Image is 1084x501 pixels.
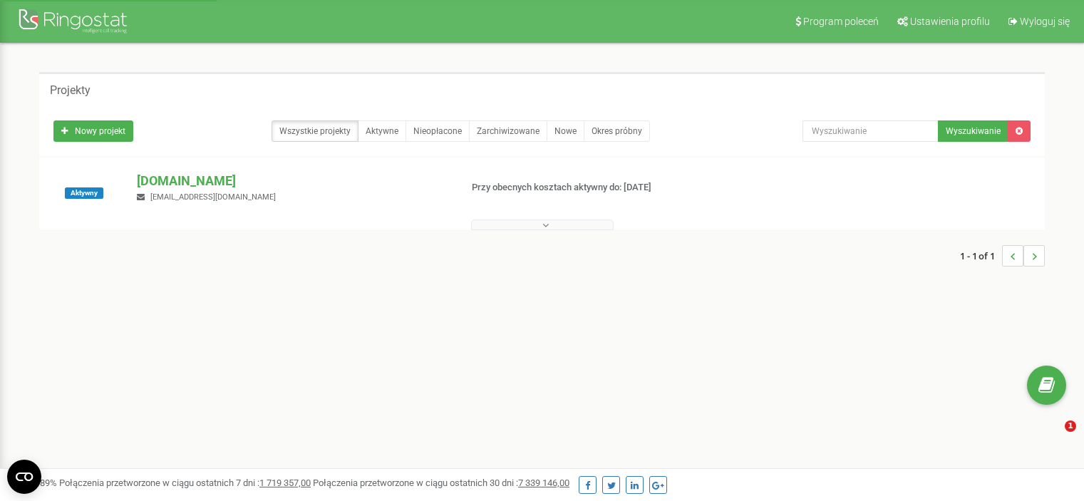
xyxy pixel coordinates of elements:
[53,120,133,142] a: Nowy projekt
[137,172,448,190] p: [DOMAIN_NAME]
[7,460,41,494] button: Open CMP widget
[1065,420,1076,432] span: 1
[547,120,584,142] a: Nowe
[1036,420,1070,455] iframe: Intercom live chat
[358,120,406,142] a: Aktywne
[938,120,1008,142] button: Wyszukiwanie
[802,120,939,142] input: Wyszukiwanie
[960,245,1002,267] span: 1 - 1 of 1
[313,477,569,488] span: Połączenia przetworzone w ciągu ostatnich 30 dni :
[584,120,650,142] a: Okres próbny
[406,120,470,142] a: Nieopłacone
[910,16,990,27] span: Ustawienia profilu
[59,477,311,488] span: Połączenia przetworzone w ciągu ostatnich 7 dni :
[150,192,276,202] span: [EMAIL_ADDRESS][DOMAIN_NAME]
[272,120,358,142] a: Wszystkie projekty
[1020,16,1070,27] span: Wyloguj się
[50,84,91,97] h5: Projekty
[960,231,1045,281] nav: ...
[472,181,700,195] p: Przy obecnych kosztach aktywny do: [DATE]
[803,16,879,27] span: Program poleceń
[259,477,311,488] u: 1 719 357,00
[518,477,569,488] u: 7 339 146,00
[469,120,547,142] a: Zarchiwizowane
[65,187,103,199] span: Aktywny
